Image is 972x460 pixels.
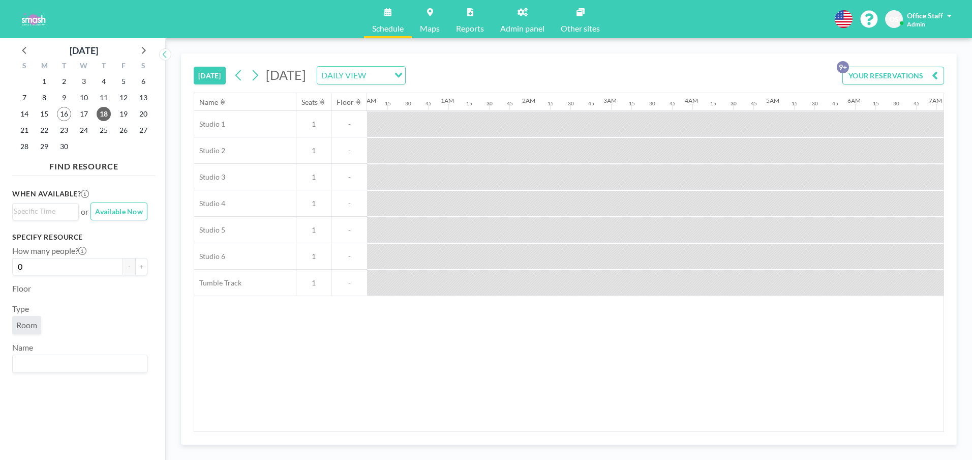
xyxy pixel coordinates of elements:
[385,100,391,107] div: 15
[116,107,131,121] span: Friday, September 19, 2025
[522,97,535,104] div: 2AM
[685,97,698,104] div: 4AM
[296,225,331,235] span: 1
[135,258,147,275] button: +
[929,97,942,104] div: 7AM
[54,60,74,73] div: T
[296,120,331,129] span: 1
[766,97,779,104] div: 5AM
[588,100,594,107] div: 45
[603,97,617,104] div: 3AM
[751,100,757,107] div: 45
[113,60,133,73] div: F
[12,157,156,171] h4: FIND RESOURCE
[568,100,574,107] div: 30
[14,206,73,217] input: Search for option
[331,225,367,235] span: -
[136,74,150,89] span: Saturday, September 6, 2025
[792,100,798,107] div: 15
[37,91,51,105] span: Monday, September 8, 2025
[14,357,141,370] input: Search for option
[77,107,91,121] span: Wednesday, September 17, 2025
[194,146,225,155] span: Studio 2
[17,91,32,105] span: Sunday, September 7, 2025
[466,100,472,107] div: 15
[13,355,147,372] div: Search for option
[507,100,513,107] div: 45
[12,233,147,242] h3: Specify resource
[331,252,367,261] span: -
[426,100,432,107] div: 45
[405,100,411,107] div: 30
[136,91,150,105] span: Saturday, September 13, 2025
[296,172,331,182] span: 1
[116,91,131,105] span: Friday, September 12, 2025
[17,139,32,154] span: Sunday, September 28, 2025
[731,100,737,107] div: 30
[359,97,376,104] div: 12AM
[35,60,54,73] div: M
[57,123,71,137] span: Tuesday, September 23, 2025
[649,100,655,107] div: 30
[17,123,32,137] span: Sunday, September 21, 2025
[15,60,35,73] div: S
[893,100,899,107] div: 30
[37,139,51,154] span: Monday, September 29, 2025
[317,67,405,84] div: Search for option
[194,252,225,261] span: Studio 6
[12,246,86,256] label: How many people?
[194,67,226,84] button: [DATE]
[847,97,861,104] div: 6AM
[12,304,29,314] label: Type
[441,97,454,104] div: 1AM
[90,203,147,220] button: Available Now
[13,204,78,219] div: Search for option
[331,120,367,129] span: -
[812,100,818,107] div: 30
[487,100,493,107] div: 30
[16,9,50,30] img: organization-logo
[37,74,51,89] span: Monday, September 1, 2025
[97,74,111,89] span: Thursday, September 4, 2025
[889,15,899,24] span: OS
[57,107,71,121] span: Tuesday, September 16, 2025
[57,91,71,105] span: Tuesday, September 9, 2025
[194,172,225,182] span: Studio 3
[832,100,838,107] div: 45
[914,100,920,107] div: 45
[116,74,131,89] span: Friday, September 5, 2025
[873,100,879,107] div: 15
[94,60,113,73] div: T
[194,225,225,235] span: Studio 5
[70,43,98,57] div: [DATE]
[296,199,331,208] span: 1
[907,20,925,28] span: Admin
[319,69,368,82] span: DAILY VIEW
[369,69,388,82] input: Search for option
[629,100,635,107] div: 15
[123,258,135,275] button: -
[194,278,241,287] span: Tumble Track
[97,91,111,105] span: Thursday, September 11, 2025
[331,172,367,182] span: -
[331,278,367,287] span: -
[710,100,716,107] div: 15
[77,123,91,137] span: Wednesday, September 24, 2025
[296,278,331,287] span: 1
[95,207,143,216] span: Available Now
[133,60,153,73] div: S
[57,139,71,154] span: Tuesday, September 30, 2025
[296,252,331,261] span: 1
[670,100,676,107] div: 45
[77,74,91,89] span: Wednesday, September 3, 2025
[301,98,318,107] div: Seats
[74,60,94,73] div: W
[97,107,111,121] span: Thursday, September 18, 2025
[296,146,331,155] span: 1
[12,342,33,353] label: Name
[136,123,150,137] span: Saturday, September 27, 2025
[372,24,404,33] span: Schedule
[16,320,37,330] span: Room
[81,207,88,217] span: or
[77,91,91,105] span: Wednesday, September 10, 2025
